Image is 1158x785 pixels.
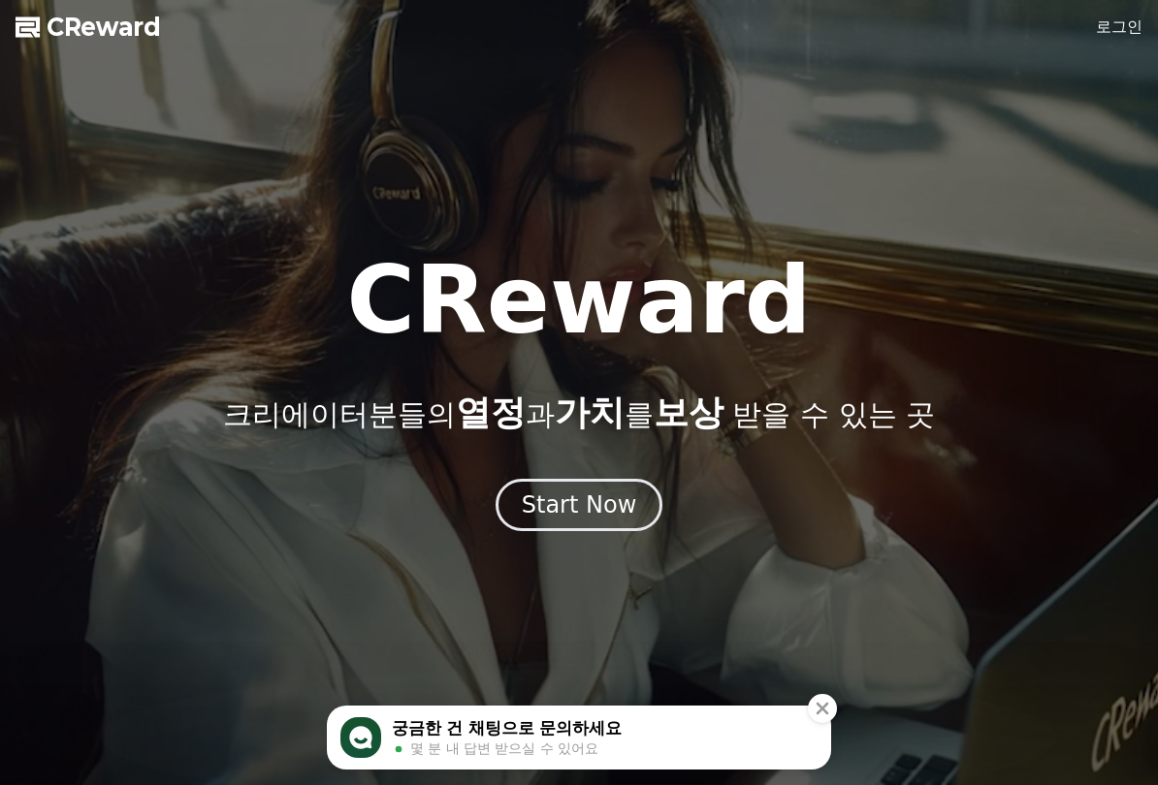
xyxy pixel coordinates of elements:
[555,392,625,432] span: 가치
[522,489,637,520] div: Start Now
[47,12,161,43] span: CReward
[1096,16,1142,39] a: 로그인
[346,254,811,347] h1: CReward
[16,12,161,43] a: CReward
[654,392,724,432] span: 보상
[496,479,663,531] button: Start Now
[223,393,935,432] p: 크리에이터분들의 과 를 받을 수 있는 곳
[456,392,526,432] span: 열정
[496,498,663,517] a: Start Now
